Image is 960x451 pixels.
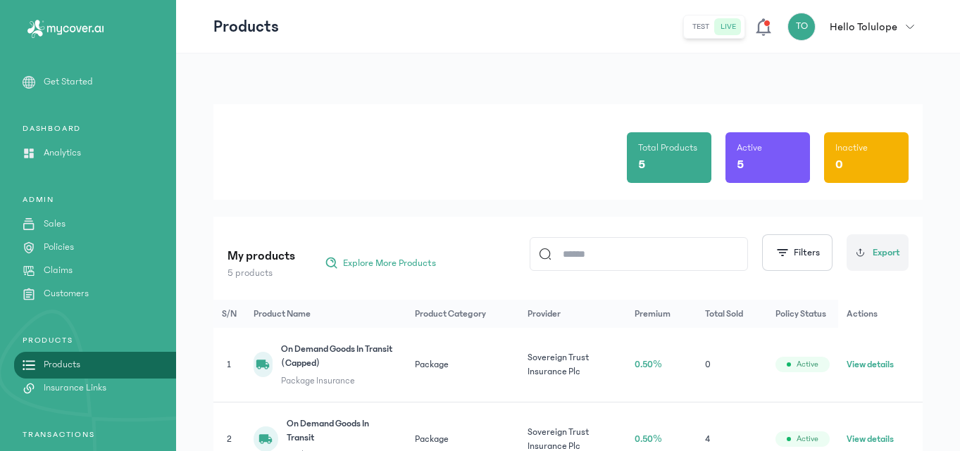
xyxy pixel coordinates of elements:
span: 0 [705,360,711,369]
span: Export [873,246,900,260]
span: 2 [227,434,232,444]
span: 0.50% [635,434,662,444]
button: Filters [762,234,833,271]
th: Product Name [245,300,406,328]
p: Claims [44,263,73,278]
p: 0 [835,155,843,174]
th: Premium [626,300,697,328]
span: On Demand Goods In Transit (Capped) [281,342,398,371]
span: 1 [227,360,231,369]
td: Sovereign Trust Insurance Plc [519,328,626,402]
th: Provider [519,300,626,328]
span: Active [797,433,818,445]
p: Hello Tolulope [830,18,897,35]
p: Get Started [44,75,93,89]
td: Package [406,328,519,402]
span: Active [797,359,818,370]
p: My products [227,246,295,266]
th: Product Category [406,300,519,328]
div: TO [787,13,816,41]
button: TOHello Tolulope [787,13,923,41]
span: On Demand Goods In Transit [287,417,397,445]
p: Policies [44,240,74,255]
p: Active [737,141,799,155]
button: live [715,18,742,35]
p: Customers [44,286,89,301]
p: Insurance Links [44,381,106,395]
p: 5 [638,155,645,174]
button: Explore More Products [318,252,443,274]
p: 5 products [227,266,295,280]
p: Analytics [44,146,81,160]
p: Inactive [835,141,897,155]
button: View details [847,432,894,446]
th: Policy Status [767,300,838,328]
p: Sales [44,217,66,231]
p: Products [213,15,279,38]
th: S/N [213,300,245,328]
button: Export [847,234,909,271]
p: 5 [737,155,744,174]
span: Explore More Products [343,256,436,270]
button: test [687,18,715,35]
span: 0.50% [635,360,662,369]
th: Total Sold [697,300,767,328]
span: 4 [705,434,710,444]
button: View details [847,357,894,371]
p: Products [44,357,80,372]
th: Actions [838,300,923,328]
span: Package Insurance [281,374,398,388]
p: Total Products [638,141,700,155]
